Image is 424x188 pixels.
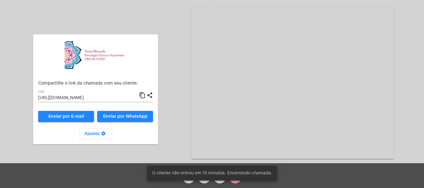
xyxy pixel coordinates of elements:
mat-icon: share [147,92,153,99]
img: 82f91219-cc54-a9e9-c892-318f5ec67ab1.jpg [65,39,127,71]
span: Enviar por E-mail [48,114,84,119]
span: Enviar por WhatsApp [103,114,147,119]
a: Enviar por E-mail [38,111,94,122]
p: Compartilhe o link da chamada com seu cliente: [38,81,153,86]
button: Enviar por WhatsApp [97,111,153,122]
button: Ajustes [79,128,112,139]
mat-icon: settings [100,131,107,138]
span: O cliente não entrou em 15 minutos. Encerrando chamada. [152,170,272,176]
mat-icon: content_copy [139,92,146,99]
span: Ajustes [84,132,107,136]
